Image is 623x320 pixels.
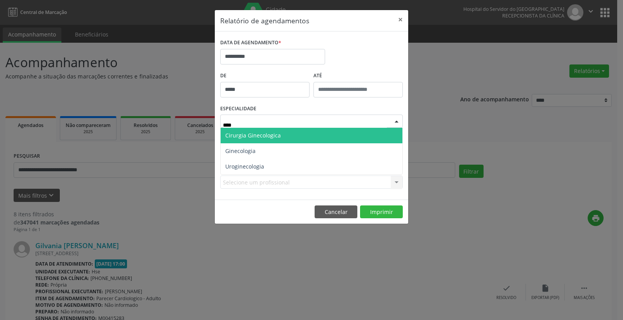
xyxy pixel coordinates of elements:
label: De [220,70,310,82]
label: ESPECIALIDADE [220,103,256,115]
label: ATÉ [313,70,403,82]
span: Cirurgia Ginecologica [225,132,281,139]
span: Uroginecologia [225,163,264,170]
button: Close [393,10,408,29]
button: Imprimir [360,205,403,219]
h5: Relatório de agendamentos [220,16,309,26]
button: Cancelar [315,205,357,219]
span: Ginecologia [225,147,256,155]
label: DATA DE AGENDAMENTO [220,37,281,49]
